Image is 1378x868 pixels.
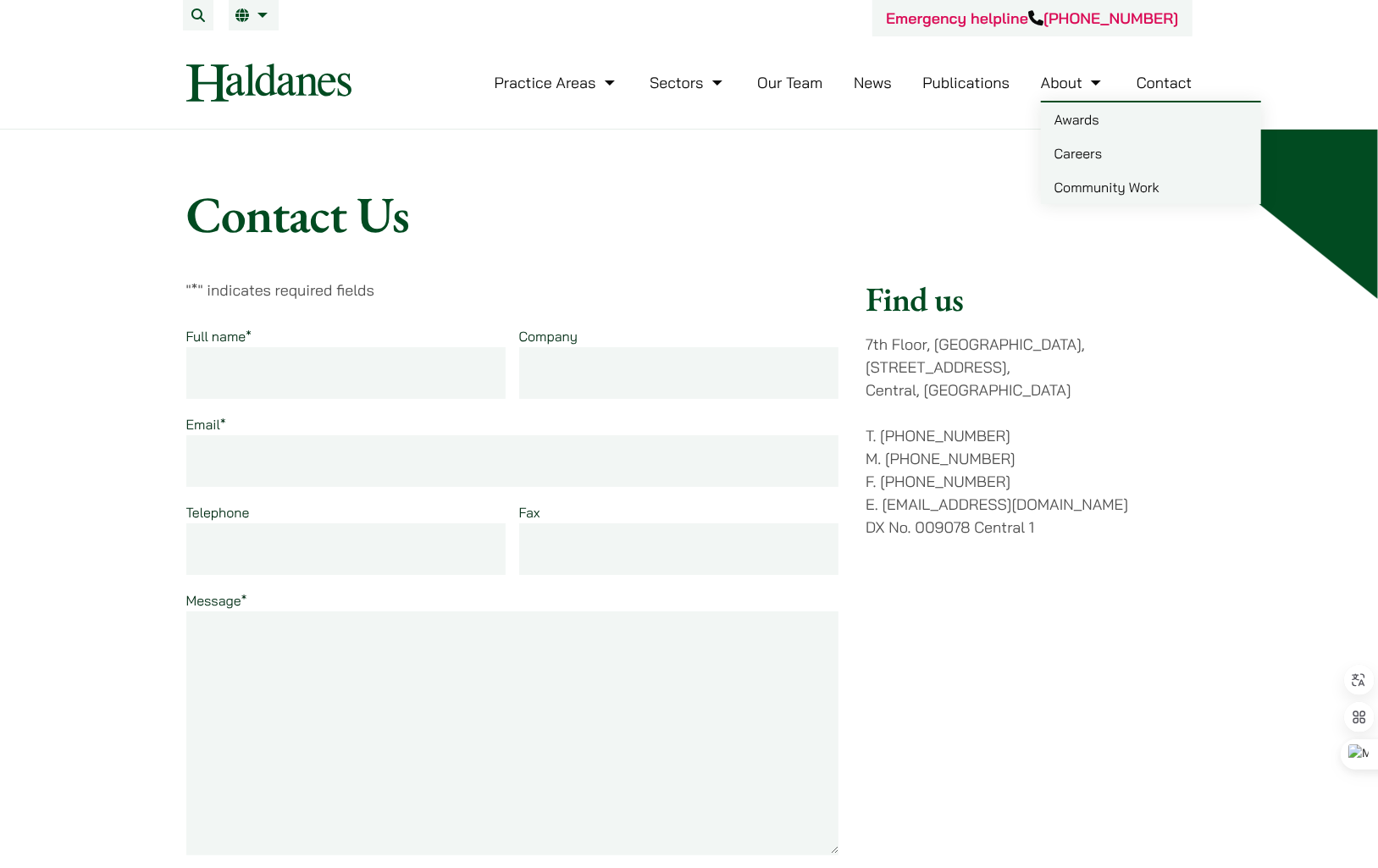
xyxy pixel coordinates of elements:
[519,328,578,345] label: Company
[186,416,226,433] label: Email
[1041,170,1261,204] a: Community Work
[923,73,1010,92] a: Publications
[650,73,726,92] a: Sectors
[1041,102,1261,136] a: Awards
[495,73,619,92] a: Practice Areas
[757,73,822,92] a: Our Team
[866,279,1192,319] h2: Find us
[235,8,272,22] a: EN
[186,64,351,102] img: Logo of Haldanes
[1041,73,1105,92] a: About
[186,592,247,609] label: Message
[866,333,1192,401] p: 7th Floor, [GEOGRAPHIC_DATA], [STREET_ADDRESS], Central, [GEOGRAPHIC_DATA]
[1137,73,1193,92] a: Contact
[186,504,250,521] label: Telephone
[854,73,892,92] a: News
[186,279,839,301] p: " " indicates required fields
[519,504,540,521] label: Fax
[186,184,1193,245] h1: Contact Us
[186,328,252,345] label: Full name
[866,424,1192,539] p: T. [PHONE_NUMBER] M. [PHONE_NUMBER] F. [PHONE_NUMBER] E. [EMAIL_ADDRESS][DOMAIN_NAME] DX No. 0090...
[886,8,1178,28] a: Emergency helpline[PHONE_NUMBER]
[1041,136,1261,170] a: Careers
